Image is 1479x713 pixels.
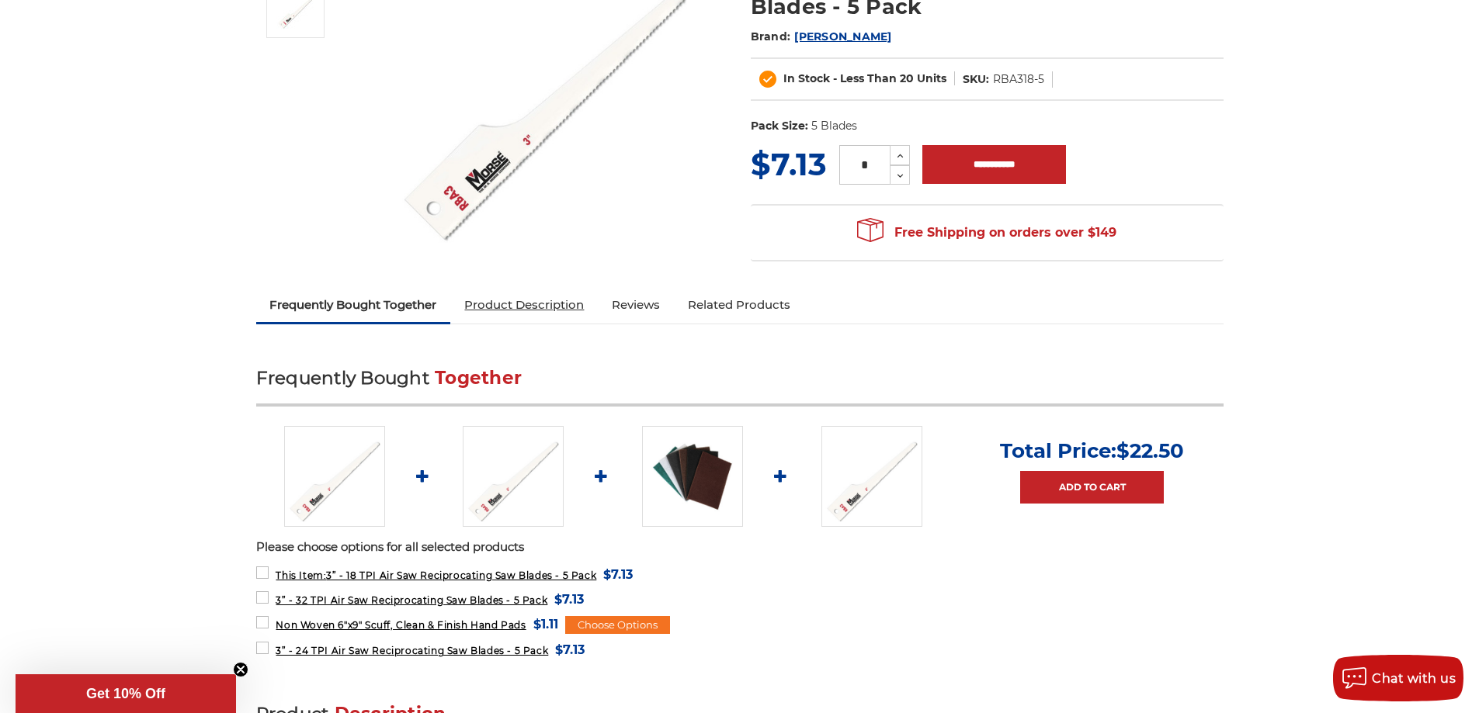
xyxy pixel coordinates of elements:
span: In Stock [783,71,830,85]
span: - Less Than [833,71,897,85]
span: $7.13 [555,639,585,660]
span: Free Shipping on orders over $149 [857,217,1116,248]
dd: RBA318-5 [993,71,1044,88]
a: Frequently Bought Together [256,288,451,322]
span: Brand: [751,29,791,43]
a: Product Description [450,288,598,322]
span: $1.11 [533,614,558,635]
p: Total Price: [1000,438,1184,463]
a: Related Products [674,288,804,322]
dt: SKU: [963,71,989,88]
span: Together [435,367,522,389]
button: Close teaser [233,662,248,677]
span: Frequently Bought [256,367,429,389]
span: Non Woven 6"x9" Scuff, Clean & Finish Hand Pads [276,619,526,631]
img: 3" Air Saw blade for pneumatic reciprocating saw - 18 TPI [284,426,385,527]
span: Get 10% Off [86,686,165,701]
span: $7.13 [554,589,584,610]
p: Please choose options for all selected products [256,538,1224,556]
a: Reviews [598,288,674,322]
dd: 5 Blades [811,118,857,134]
span: 3” - 24 TPI Air Saw Reciprocating Saw Blades - 5 Pack [276,645,548,656]
span: 20 [900,71,914,85]
button: Chat with us [1333,655,1463,701]
span: $22.50 [1116,438,1184,463]
span: $7.13 [751,145,827,183]
span: Units [917,71,946,85]
a: Add to Cart [1020,471,1164,504]
span: $7.13 [603,564,633,585]
span: 3” - 32 TPI Air Saw Reciprocating Saw Blades - 5 Pack [276,594,547,606]
strong: This Item: [276,569,326,581]
div: Choose Options [565,616,670,635]
a: [PERSON_NAME] [794,29,891,43]
span: 3” - 18 TPI Air Saw Reciprocating Saw Blades - 5 Pack [276,569,596,581]
div: Get 10% OffClose teaser [16,674,236,713]
dt: Pack Size: [751,118,808,134]
span: Chat with us [1372,671,1456,686]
